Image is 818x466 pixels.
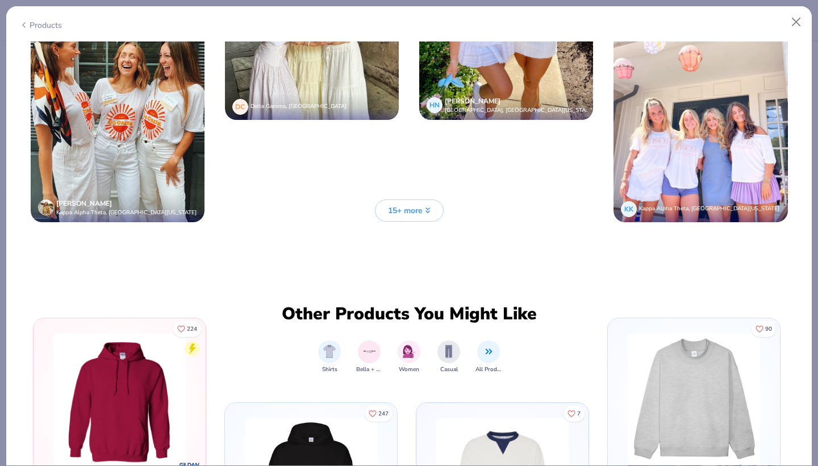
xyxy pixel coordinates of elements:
[443,345,455,358] img: Casual Image
[323,345,336,358] img: Shirts Image
[623,334,765,466] img: Fresh Prints Denver Mock Neck Heavyweight Sweatshirt
[56,199,112,208] span: [PERSON_NAME]
[403,345,416,358] img: Women Image
[765,326,772,332] span: 90
[375,199,444,222] button: 15+ more
[232,99,248,115] div: DC
[475,365,502,374] span: All Products
[378,411,389,417] span: 247
[388,205,423,217] span: 15+ more
[398,340,420,374] button: filter button
[399,365,419,374] span: Women
[437,340,460,374] button: filter button
[318,340,341,374] div: filter for Shirts
[173,321,201,337] button: Like
[356,340,382,374] div: filter for Bella + Canvas
[482,345,495,358] img: All Products Image
[475,340,502,374] button: filter button
[274,304,544,324] div: Other Products You Might Like
[639,205,779,213] span: Kappa Alpha Theta, [GEOGRAPHIC_DATA][US_STATE]
[356,365,382,374] span: Bella + Canvas
[621,201,637,217] div: KK
[56,209,197,217] span: Kappa Alpha Theta, [GEOGRAPHIC_DATA][US_STATE]
[445,97,500,106] span: [PERSON_NAME]
[318,340,341,374] button: filter button
[786,11,807,33] button: Close
[437,340,460,374] div: filter for Casual
[427,97,443,113] div: HN
[251,102,347,110] span: Delta Gamma, [GEOGRAPHIC_DATA]
[440,365,458,374] span: Casual
[564,406,585,422] button: Like
[48,334,190,466] img: Gildan Adult Heavy Blend 8 Oz. 50/50 Hooded Sweatshirt
[19,19,62,31] div: Products
[356,340,382,374] button: filter button
[38,199,54,215] img: Avatar
[445,106,594,114] span: [GEOGRAPHIC_DATA], [GEOGRAPHIC_DATA][US_STATE]
[187,326,197,332] span: 224
[577,411,581,417] span: 7
[752,321,776,337] button: Like
[322,365,337,374] span: Shirts
[363,345,376,358] img: Bella + Canvas Image
[398,340,420,374] div: filter for Women
[475,340,502,374] div: filter for All Products
[365,406,393,422] button: Like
